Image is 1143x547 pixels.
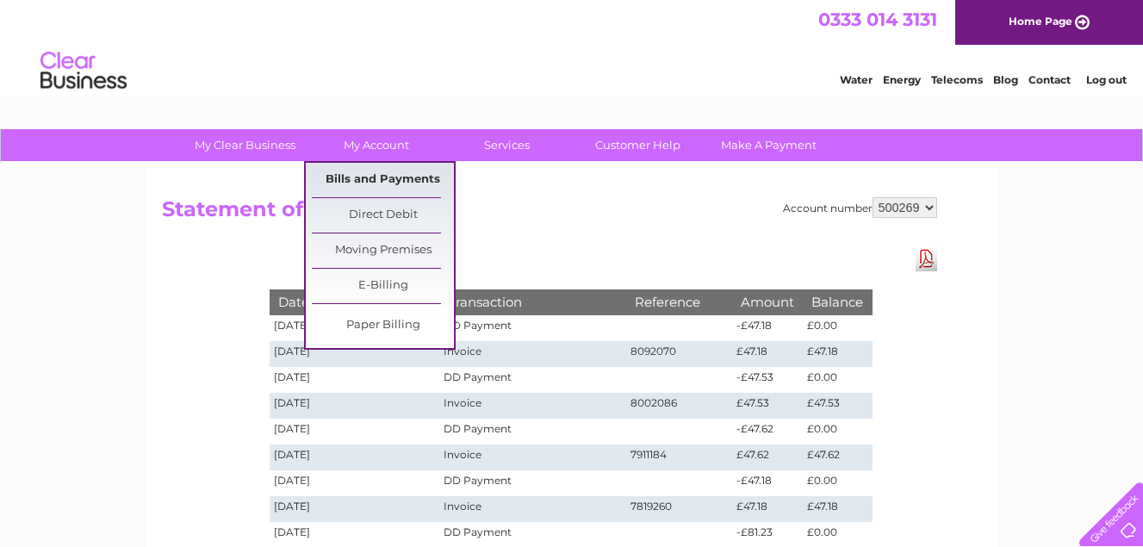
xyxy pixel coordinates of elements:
[567,129,709,161] a: Customer Help
[840,73,873,86] a: Water
[698,129,840,161] a: Make A Payment
[732,315,803,341] td: -£47.18
[439,289,625,314] th: Transaction
[626,393,733,419] td: 8002086
[803,341,872,367] td: £47.18
[165,9,979,84] div: Clear Business is a trading name of Verastar Limited (registered in [GEOGRAPHIC_DATA] No. 3667643...
[270,315,440,341] td: [DATE]
[883,73,921,86] a: Energy
[803,496,872,522] td: £47.18
[732,367,803,393] td: -£47.53
[270,444,440,470] td: [DATE]
[270,496,440,522] td: [DATE]
[439,470,625,496] td: DD Payment
[270,419,440,444] td: [DATE]
[312,308,454,343] a: Paper Billing
[783,197,937,218] div: Account number
[732,496,803,522] td: £47.18
[40,45,127,97] img: logo.png
[439,444,625,470] td: Invoice
[803,419,872,444] td: £0.00
[439,341,625,367] td: Invoice
[1086,73,1127,86] a: Log out
[270,341,440,367] td: [DATE]
[312,198,454,233] a: Direct Debit
[312,163,454,197] a: Bills and Payments
[803,470,872,496] td: £0.00
[732,341,803,367] td: £47.18
[931,73,983,86] a: Telecoms
[803,315,872,341] td: £0.00
[803,393,872,419] td: £47.53
[312,233,454,268] a: Moving Premises
[439,419,625,444] td: DD Payment
[439,315,625,341] td: DD Payment
[439,367,625,393] td: DD Payment
[439,393,625,419] td: Invoice
[626,444,733,470] td: 7911184
[162,197,937,230] h2: Statement of Accounts
[270,289,440,314] th: Date
[626,496,733,522] td: 7819260
[270,367,440,393] td: [DATE]
[993,73,1018,86] a: Blog
[439,496,625,522] td: Invoice
[732,419,803,444] td: -£47.62
[174,129,316,161] a: My Clear Business
[803,367,872,393] td: £0.00
[732,444,803,470] td: £47.62
[803,289,872,314] th: Balance
[732,289,803,314] th: Amount
[436,129,578,161] a: Services
[732,470,803,496] td: -£47.18
[818,9,937,30] a: 0333 014 3131
[270,393,440,419] td: [DATE]
[626,289,733,314] th: Reference
[1028,73,1071,86] a: Contact
[916,246,937,271] a: Download Pdf
[305,129,447,161] a: My Account
[803,444,872,470] td: £47.62
[270,470,440,496] td: [DATE]
[732,393,803,419] td: £47.53
[312,269,454,303] a: E-Billing
[626,341,733,367] td: 8092070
